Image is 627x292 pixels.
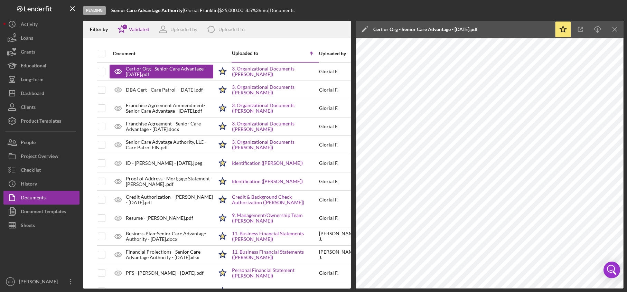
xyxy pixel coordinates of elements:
[3,86,79,100] button: Dashboard
[319,179,338,184] div: Glorial F .
[232,50,275,56] div: Uploaded to
[232,84,318,95] a: 3. Organizational Documents ([PERSON_NAME])
[3,31,79,45] button: Loans
[21,73,44,88] div: Long-Term
[319,142,338,148] div: Glorial F .
[113,51,213,56] div: Document
[111,8,184,13] div: |
[3,135,79,149] button: People
[268,8,294,13] div: | Documents
[126,103,213,114] div: Franchise Agreement Ammendment- Senior Care Advantage - [DATE].pdf
[3,275,79,289] button: OU[PERSON_NAME] Underwriting
[3,100,79,114] button: Clients
[111,7,183,13] b: Senior Care Advantage Authority
[232,267,318,279] a: Personal Financial Statement ([PERSON_NAME])
[129,27,149,32] div: Validated
[3,114,79,128] button: Product Templates
[21,17,38,33] div: Activity
[21,177,37,192] div: History
[3,17,79,31] button: Activity
[319,270,338,276] div: Glorial F .
[232,121,318,132] a: 3. Organizational Documents ([PERSON_NAME])
[3,163,79,177] button: Checklist
[218,27,245,32] div: Uploaded to
[90,27,113,32] div: Filter by
[232,249,318,260] a: 11. Business Financial Statements ([PERSON_NAME])
[232,160,303,166] a: Identification ([PERSON_NAME])
[319,249,357,260] div: [PERSON_NAME] J .
[126,66,206,77] div: Cert or Org - Senior Care Advantage - [DATE].pdf
[170,27,197,32] div: Uploaded by
[21,218,35,234] div: Sheets
[319,87,338,93] div: Glorial F .
[126,160,202,166] div: ID - [PERSON_NAME] - [DATE].jpeg
[21,31,33,47] div: Loans
[3,205,79,218] button: Document Templates
[319,215,338,221] div: Glorial F .
[256,8,268,13] div: 36 mo
[126,176,213,187] div: Proof of Address - Mortgage Statement - [PERSON_NAME] .pdf
[232,103,318,114] a: 3. Organizational Documents ([PERSON_NAME])
[126,231,213,242] div: Business Plan-Senior Care Advantage Authority - [DATE].docx
[3,149,79,163] button: Project Overview
[126,194,213,205] div: Credit Authorization - [PERSON_NAME] - [DATE].pdf
[232,213,318,224] a: 9. Management/Ownership Team ([PERSON_NAME])
[319,160,338,166] div: Glorial F .
[21,59,46,74] div: Educational
[122,24,128,30] div: 1
[232,194,318,205] a: Credit & Background Check Authorization ([PERSON_NAME])
[319,51,357,56] div: Uploaded by
[184,8,219,13] div: Glorial Franklin |
[21,114,61,130] div: Product Templates
[126,270,204,276] div: PFS - [PERSON_NAME] - [DATE].pdf
[319,231,357,242] div: [PERSON_NAME] J .
[83,6,106,15] div: Pending
[126,87,203,93] div: DBA Cert - Care Patrol - [DATE].pdf
[21,45,35,60] div: Grants
[126,139,213,150] div: Senior Care Advatage Authority, LLC -Care Patrol EIN.pdf
[319,105,338,111] div: Glorial F .
[3,191,79,205] button: Documents
[126,215,193,221] div: Resume - [PERSON_NAME].pdf
[21,86,44,102] div: Dashboard
[319,69,338,74] div: Glorial F .
[3,59,79,73] button: Educational
[219,8,245,13] div: $25,000.00
[603,262,620,278] div: Open Intercom Messenger
[126,249,213,260] div: Financial Projections - Senior Care Advantage Authority - [DATE].xlsx
[21,100,36,116] div: Clients
[232,179,303,184] a: Identification ([PERSON_NAME])
[21,135,36,151] div: People
[3,73,79,86] button: Long-Term
[21,205,66,220] div: Document Templates
[21,149,58,165] div: Project Overview
[319,197,338,202] div: Glorial F .
[3,177,79,191] button: History
[232,66,318,77] a: 3. Organizational Documents ([PERSON_NAME])
[21,191,46,206] div: Documents
[3,218,79,232] button: Sheets
[319,124,338,129] div: Glorial F .
[245,8,256,13] div: 8.5 %
[8,280,13,284] text: OU
[373,27,478,32] div: Cert or Org - Senior Care Advantage - [DATE].pdf
[232,139,318,150] a: 3. Organizational Documents ([PERSON_NAME])
[126,121,213,132] div: Franchise Agreement - Senior Care Advantage - [DATE].docx
[3,45,79,59] button: Grants
[232,231,318,242] a: 11. Business Financial Statements ([PERSON_NAME])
